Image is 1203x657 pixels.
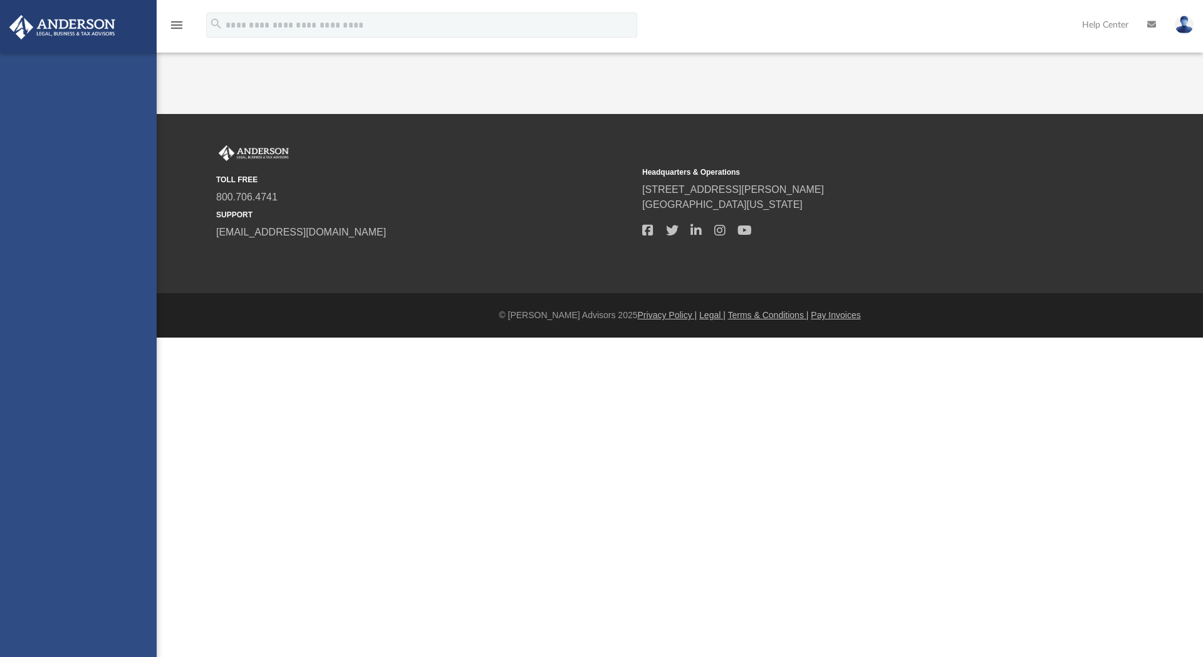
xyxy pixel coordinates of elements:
[216,145,291,162] img: Anderson Advisors Platinum Portal
[699,310,726,320] a: Legal |
[216,192,278,202] a: 800.706.4741
[1175,16,1194,34] img: User Pic
[6,15,119,39] img: Anderson Advisors Platinum Portal
[216,209,633,220] small: SUPPORT
[642,199,803,210] a: [GEOGRAPHIC_DATA][US_STATE]
[642,167,1060,178] small: Headquarters & Operations
[216,174,633,185] small: TOLL FREE
[157,309,1203,322] div: © [PERSON_NAME] Advisors 2025
[638,310,697,320] a: Privacy Policy |
[216,227,386,237] a: [EMAIL_ADDRESS][DOMAIN_NAME]
[642,184,824,195] a: [STREET_ADDRESS][PERSON_NAME]
[169,24,184,33] a: menu
[728,310,809,320] a: Terms & Conditions |
[169,18,184,33] i: menu
[811,310,860,320] a: Pay Invoices
[209,17,223,31] i: search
